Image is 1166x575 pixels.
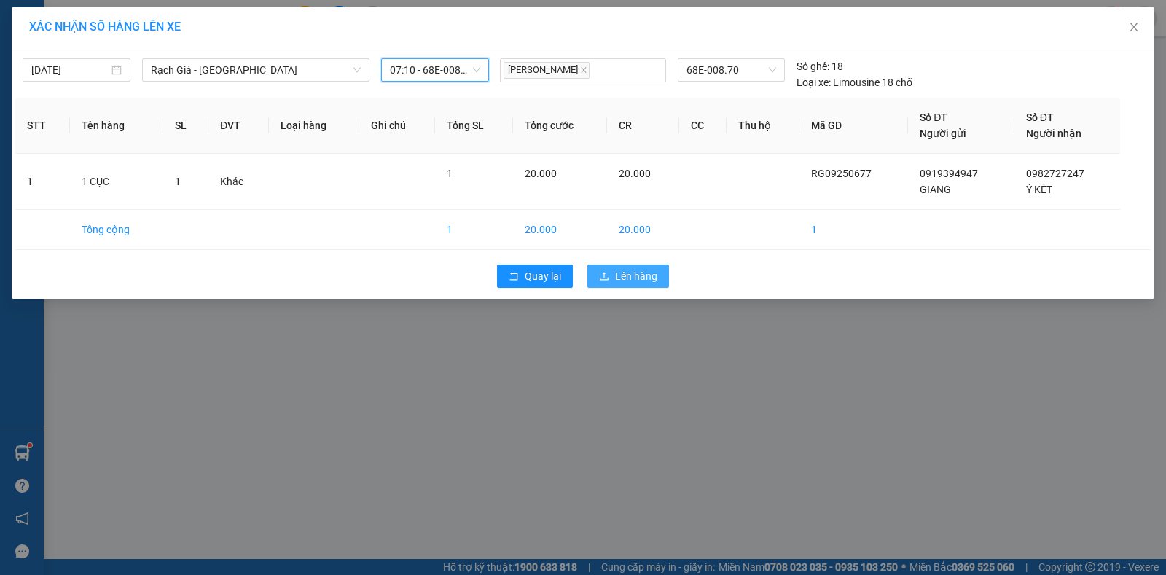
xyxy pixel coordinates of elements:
[111,83,232,115] strong: [STREET_ADDRESS] Châu
[504,62,590,79] span: [PERSON_NAME]
[797,74,912,90] div: Limousine 18 chỗ
[587,265,669,288] button: uploadLên hàng
[811,168,872,179] span: RG09250677
[15,154,70,210] td: 1
[679,98,727,154] th: CC
[269,98,359,154] th: Loại hàng
[509,271,519,283] span: rollback
[15,98,70,154] th: STT
[497,265,573,288] button: rollbackQuay lại
[1114,7,1154,48] button: Close
[607,210,679,250] td: 20.000
[599,271,609,283] span: upload
[208,98,269,154] th: ĐVT
[607,98,679,154] th: CR
[525,268,561,284] span: Quay lại
[513,210,607,250] td: 20.000
[686,59,776,81] span: 68E-008.70
[208,154,269,210] td: Khác
[797,58,843,74] div: 18
[6,59,109,91] span: Địa chỉ:
[435,210,514,250] td: 1
[615,268,657,284] span: Lên hàng
[6,93,108,141] span: Điện thoại:
[619,168,651,179] span: 20.000
[163,98,208,154] th: SL
[525,168,557,179] span: 20.000
[70,210,163,250] td: Tổng cộng
[31,62,109,78] input: 12/09/2025
[29,20,181,34] span: XÁC NHẬN SỐ HÀNG LÊN XE
[6,41,82,57] span: VP Rạch Giá
[70,154,163,210] td: 1 CỤC
[447,168,453,179] span: 1
[111,67,232,115] span: Địa chỉ:
[799,210,908,250] td: 1
[1026,168,1084,179] span: 0982727247
[920,184,951,195] span: GIANG
[1026,184,1052,195] span: Ý KÉT
[435,98,514,154] th: Tổng SL
[111,33,242,65] span: VP [GEOGRAPHIC_DATA]
[6,59,109,91] strong: 260A, [PERSON_NAME]
[797,74,831,90] span: Loại xe:
[359,98,435,154] th: Ghi chú
[1026,112,1054,123] span: Số ĐT
[353,66,361,74] span: down
[70,98,163,154] th: Tên hàng
[920,128,966,139] span: Người gửi
[1026,128,1081,139] span: Người nhận
[799,98,908,154] th: Mã GD
[1128,21,1140,33] span: close
[797,58,829,74] span: Số ghế:
[920,112,947,123] span: Số ĐT
[23,7,225,27] strong: NHÀ XE [PERSON_NAME]
[151,59,361,81] span: Rạch Giá - Hà Tiên
[920,168,978,179] span: 0919394947
[390,59,480,81] span: 07:10 - 68E-008.70
[580,66,587,74] span: close
[175,176,181,187] span: 1
[513,98,607,154] th: Tổng cước
[727,98,799,154] th: Thu hộ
